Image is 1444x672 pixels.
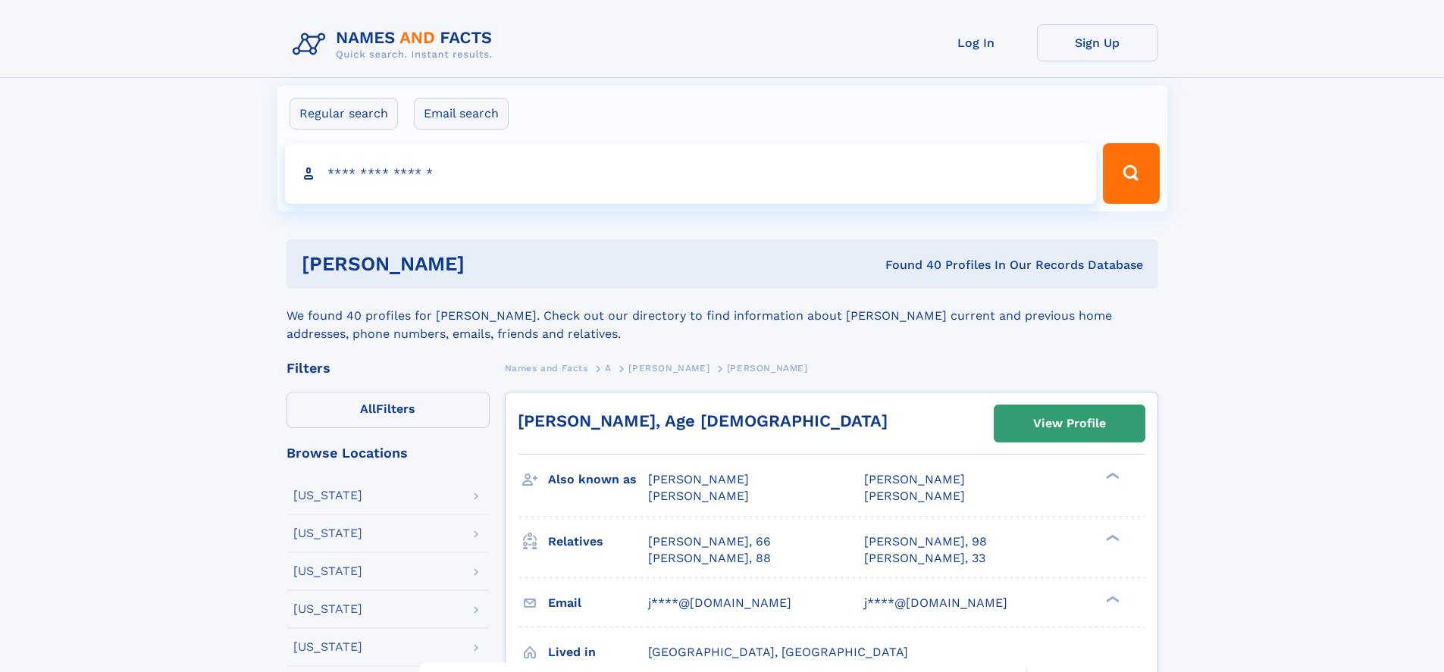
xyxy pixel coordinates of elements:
[414,98,509,130] label: Email search
[505,358,588,377] a: Names and Facts
[1037,24,1158,61] a: Sign Up
[287,289,1158,343] div: We found 40 profiles for [PERSON_NAME]. Check out our directory to find information about [PERSON...
[548,639,648,665] h3: Lived in
[287,24,505,65] img: Logo Names and Facts
[628,363,709,374] span: [PERSON_NAME]
[293,565,362,577] div: [US_STATE]
[916,24,1037,61] a: Log In
[648,645,908,659] span: [GEOGRAPHIC_DATA], [GEOGRAPHIC_DATA]
[864,472,965,486] span: [PERSON_NAME]
[293,641,362,653] div: [US_STATE]
[648,550,771,567] a: [PERSON_NAME], 88
[293,527,362,539] div: [US_STATE]
[1103,143,1159,204] button: Search Button
[995,405,1145,442] a: View Profile
[628,358,709,377] a: [PERSON_NAME]
[864,550,985,567] a: [PERSON_NAME], 33
[285,143,1097,204] input: search input
[548,590,648,616] h3: Email
[864,533,987,550] a: [PERSON_NAME], 98
[1033,406,1106,441] div: View Profile
[302,255,675,273] h1: [PERSON_NAME]
[1102,533,1120,542] div: ❯
[293,603,362,615] div: [US_STATE]
[1102,471,1120,481] div: ❯
[1102,594,1120,604] div: ❯
[864,489,965,503] span: [PERSON_NAME]
[287,392,490,428] label: Filters
[548,467,648,492] h3: Also known as
[360,402,376,416] span: All
[648,489,749,503] span: [PERSON_NAME]
[605,363,612,374] span: A
[648,472,749,486] span: [PERSON_NAME]
[648,533,771,550] a: [PERSON_NAME], 66
[293,489,362,502] div: [US_STATE]
[675,257,1143,273] div: Found 40 Profiles In Our Records Database
[290,98,398,130] label: Regular search
[287,361,490,375] div: Filters
[727,363,808,374] span: [PERSON_NAME]
[605,358,612,377] a: A
[548,529,648,555] h3: Relatives
[518,411,888,430] a: [PERSON_NAME], Age [DEMOGRAPHIC_DATA]
[287,446,490,460] div: Browse Locations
